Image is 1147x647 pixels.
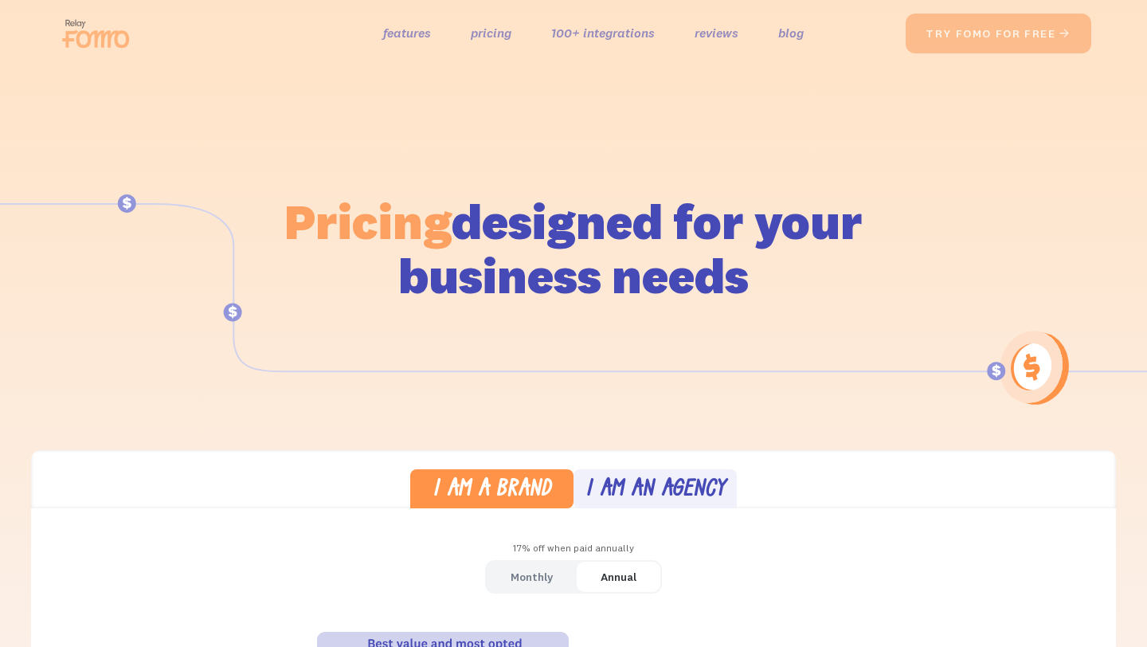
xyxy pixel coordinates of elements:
[284,190,452,252] span: Pricing
[471,22,511,45] a: pricing
[383,22,431,45] a: features
[511,566,553,589] div: Monthly
[778,22,804,45] a: blog
[1059,26,1071,41] span: 
[585,479,726,502] div: I am an agency
[906,14,1091,53] a: try fomo for free
[284,194,863,303] h1: designed for your business needs
[695,22,738,45] a: reviews
[31,537,1116,560] div: 17% off when paid annually
[551,22,655,45] a: 100+ integrations
[601,566,636,589] div: Annual
[433,479,551,502] div: I am a brand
